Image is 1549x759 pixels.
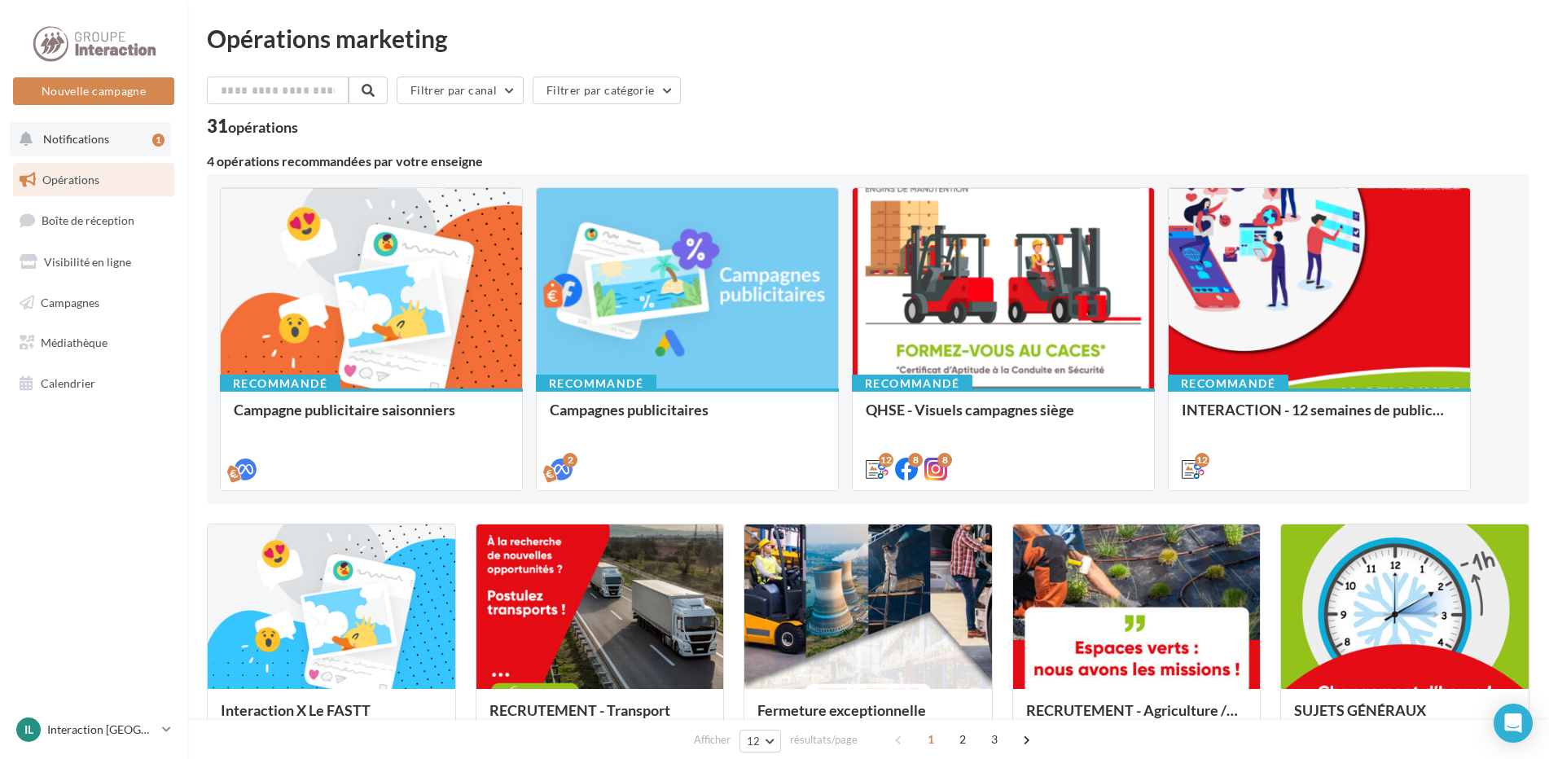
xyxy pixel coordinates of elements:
[937,453,952,467] div: 8
[852,375,972,393] div: Recommandé
[747,735,761,748] span: 12
[981,726,1007,752] span: 3
[489,702,711,735] div: RECRUTEMENT - Transport
[42,173,99,186] span: Opérations
[41,336,108,349] span: Médiathèque
[13,77,174,105] button: Nouvelle campagne
[10,366,178,401] a: Calendrier
[918,726,944,752] span: 1
[234,401,509,434] div: Campagne publicitaire saisonniers
[563,453,577,467] div: 2
[1294,702,1516,735] div: SUJETS GÉNÉRAUX
[757,702,979,735] div: Fermeture exceptionnelle
[1182,401,1457,434] div: INTERACTION - 12 semaines de publication
[42,213,134,227] span: Boîte de réception
[207,117,298,135] div: 31
[13,714,174,745] a: IL Interaction [GEOGRAPHIC_DATA]
[739,730,781,752] button: 12
[10,286,178,320] a: Campagnes
[1168,375,1288,393] div: Recommandé
[220,375,340,393] div: Recommandé
[950,726,976,752] span: 2
[10,203,178,238] a: Boîte de réception
[790,732,858,748] span: résultats/page
[207,26,1529,50] div: Opérations marketing
[397,77,524,104] button: Filtrer par canal
[10,245,178,279] a: Visibilité en ligne
[533,77,681,104] button: Filtrer par catégorie
[44,255,131,269] span: Visibilité en ligne
[221,702,442,735] div: Interaction X Le FASTT
[24,722,33,738] span: IL
[879,453,893,467] div: 12
[866,401,1141,434] div: QHSE - Visuels campagnes siège
[41,295,99,309] span: Campagnes
[1494,704,1533,743] div: Open Intercom Messenger
[536,375,656,393] div: Recommandé
[10,326,178,360] a: Médiathèque
[10,163,178,197] a: Opérations
[1195,453,1209,467] div: 12
[908,453,923,467] div: 8
[152,134,165,147] div: 1
[41,376,95,390] span: Calendrier
[47,722,156,738] p: Interaction [GEOGRAPHIC_DATA]
[43,132,109,146] span: Notifications
[694,732,731,748] span: Afficher
[550,401,825,434] div: Campagnes publicitaires
[1026,702,1248,735] div: RECRUTEMENT - Agriculture / Espaces verts
[207,155,1529,168] div: 4 opérations recommandées par votre enseigne
[10,122,171,156] button: Notifications 1
[228,120,298,134] div: opérations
